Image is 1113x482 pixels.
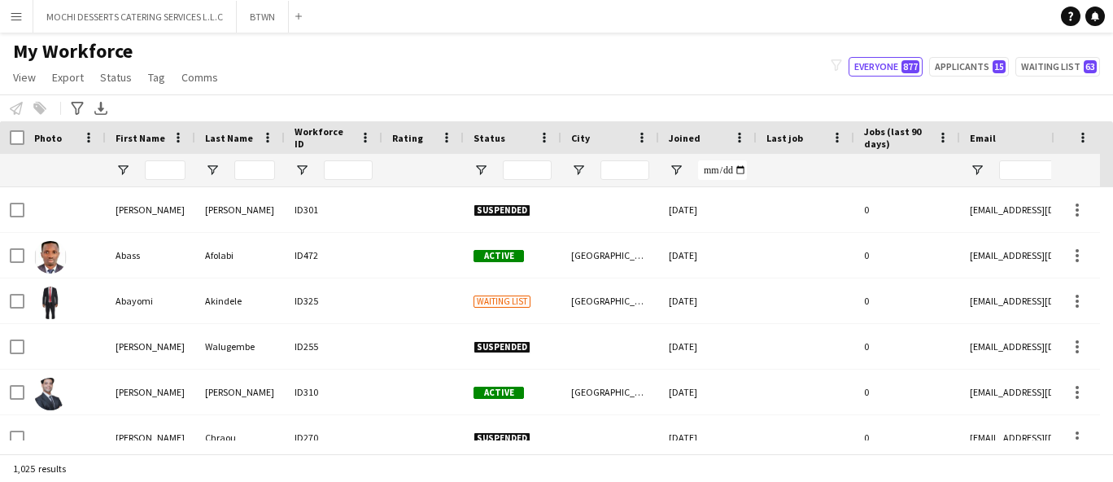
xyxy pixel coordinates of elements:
[659,278,757,323] div: [DATE]
[195,415,285,460] div: Chraou
[503,160,552,180] input: Status Filter Input
[13,70,36,85] span: View
[295,125,353,150] span: Workforce ID
[285,324,382,369] div: ID255
[195,187,285,232] div: [PERSON_NAME]
[474,432,530,445] span: Suspended
[285,233,382,278] div: ID472
[285,415,382,460] div: ID270
[100,70,132,85] span: Status
[474,387,524,399] span: Active
[116,163,130,177] button: Open Filter Menu
[571,132,590,144] span: City
[142,67,172,88] a: Tag
[561,233,659,278] div: [GEOGRAPHIC_DATA]
[34,287,67,319] img: Abayomi Akindele
[571,163,586,177] button: Open Filter Menu
[669,163,683,177] button: Open Filter Menu
[324,160,373,180] input: Workforce ID Filter Input
[13,39,133,64] span: My Workforce
[285,187,382,232] div: ID301
[34,241,67,274] img: Abass Afolabi
[901,60,919,73] span: 877
[659,233,757,278] div: [DATE]
[46,67,90,88] a: Export
[854,278,960,323] div: 0
[659,415,757,460] div: [DATE]
[175,67,225,88] a: Comms
[52,70,84,85] span: Export
[474,163,488,177] button: Open Filter Menu
[854,415,960,460] div: 0
[970,132,996,144] span: Email
[474,296,530,308] span: Waiting list
[106,278,195,323] div: Abayomi
[474,204,530,217] span: Suspended
[1015,57,1100,77] button: Waiting list63
[474,132,505,144] span: Status
[195,278,285,323] div: Akindele
[970,163,984,177] button: Open Filter Menu
[1084,60,1097,73] span: 63
[295,163,309,177] button: Open Filter Menu
[195,370,285,414] div: [PERSON_NAME]
[659,370,757,414] div: [DATE]
[849,57,923,77] button: Everyone877
[561,278,659,323] div: [GEOGRAPHIC_DATA]
[205,132,253,144] span: Last Name
[237,1,289,33] button: BTWN
[474,341,530,353] span: Suspended
[106,415,195,460] div: [PERSON_NAME]
[145,160,185,180] input: First Name Filter Input
[285,278,382,323] div: ID325
[766,132,803,144] span: Last job
[106,370,195,414] div: [PERSON_NAME]
[106,324,195,369] div: [PERSON_NAME]
[561,370,659,414] div: [GEOGRAPHIC_DATA]
[392,132,423,144] span: Rating
[91,99,111,118] app-action-btn: Export XLSX
[864,125,931,150] span: Jobs (last 90 days)
[116,132,165,144] span: First Name
[659,187,757,232] div: [DATE]
[195,233,285,278] div: Afolabi
[854,324,960,369] div: 0
[854,187,960,232] div: 0
[205,163,220,177] button: Open Filter Menu
[195,324,285,369] div: Walugembe
[7,67,42,88] a: View
[68,99,87,118] app-action-btn: Advanced filters
[854,370,960,414] div: 0
[698,160,747,180] input: Joined Filter Input
[993,60,1006,73] span: 15
[929,57,1009,77] button: Applicants15
[34,132,62,144] span: Photo
[94,67,138,88] a: Status
[148,70,165,85] span: Tag
[659,324,757,369] div: [DATE]
[106,233,195,278] div: Abass
[669,132,701,144] span: Joined
[106,187,195,232] div: [PERSON_NAME]
[34,378,67,410] img: Abdelaziz Youssef
[474,250,524,262] span: Active
[285,370,382,414] div: ID310
[181,70,218,85] span: Comms
[234,160,275,180] input: Last Name Filter Input
[854,233,960,278] div: 0
[600,160,649,180] input: City Filter Input
[33,1,237,33] button: MOCHI DESSERTS CATERING SERVICES L.L.C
